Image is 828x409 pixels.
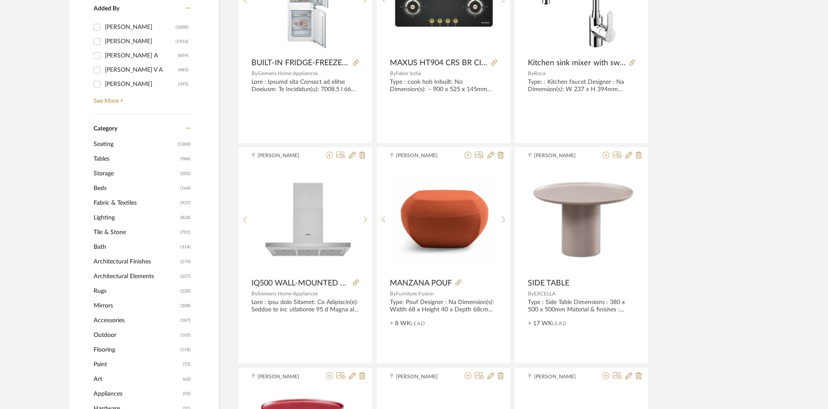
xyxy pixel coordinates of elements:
span: Architectural Finishes [94,254,178,269]
span: Furniture Fusion [396,291,434,296]
div: Lore : ipsu dolo Sitamet: Co Adipiscin(e): Seddoe te inc utlaboree 95 d Magna al eni adminimve 69... [251,299,359,314]
span: Bath [94,240,178,254]
div: [PERSON_NAME] [105,35,176,48]
span: (828) [180,211,191,225]
span: Kitchen sink mixer with swivel spout, Cold Start. Chrome [528,58,626,68]
span: (314) [180,240,191,254]
div: Type: Pouf Designer : Na Dimension(s): Width 68 x Height 40 x Depth 68cm Material/Finishes: Fabri... [390,299,497,314]
span: Lead [552,320,567,327]
div: [PERSON_NAME] A [105,49,178,63]
span: (701) [180,225,191,239]
span: [PERSON_NAME] [534,373,588,380]
span: By [390,291,396,296]
span: (62) [183,372,191,386]
span: [PERSON_NAME] [257,373,312,380]
span: (165) [180,328,191,342]
div: (1416) [176,35,188,48]
span: Paint [94,357,181,372]
span: Roca [534,71,546,76]
div: [PERSON_NAME] V A [105,63,178,77]
span: (220) [180,284,191,298]
span: (986) [180,152,191,166]
span: [PERSON_NAME] [257,152,312,159]
span: Outdoor [94,328,178,342]
span: By [528,291,534,296]
span: By [528,71,534,76]
span: Appliances [94,387,181,401]
span: Siemens Home Appliances [257,291,318,296]
div: (395) [178,77,188,91]
span: Lighting [94,210,178,225]
span: (1300) [178,137,191,151]
span: By [390,71,396,76]
span: MANZANA POUF [390,279,452,288]
span: (55) [183,387,191,401]
span: > 8 WK [390,319,411,328]
span: (257) [180,269,191,283]
span: Mirrors [94,298,178,313]
span: > 17 WK [528,319,552,328]
span: Seating [94,137,176,152]
span: (73) [183,358,191,371]
span: [PERSON_NAME] [396,152,450,159]
a: See More + [91,91,191,105]
span: (118) [180,343,191,357]
span: (202) [180,167,191,181]
img: MANZANA POUF [390,180,497,260]
div: Type : cook hob Inbuilt: No Dimension(s): – 900 x 525 x 145mm Granite Cut (W*D) : 825 x 475mm Net... [390,79,497,93]
div: [PERSON_NAME] [105,77,178,91]
span: (208) [180,299,191,313]
span: Flooring [94,342,178,357]
div: Lore : Ipsumd sita Consect ad elitse Doeiusm: Te Incididun(u): 7008.5 l 660 e 188do Magnaal enim ... [251,79,359,93]
span: Accessories [94,313,178,328]
span: Beds [94,181,178,196]
span: EXCELLA [534,291,555,296]
div: Type: : Kitchen faucet Designer : Na Dimension(s): W 237 x H 394mm Water outlet height (inch): 25... [528,79,635,93]
span: Siemens Home Appliances [257,71,318,76]
span: Tables [94,152,178,166]
span: By [251,291,257,296]
span: Lead [411,320,425,327]
div: [PERSON_NAME] [105,20,176,34]
img: SIDE TABLE [528,170,635,269]
span: (164) [180,181,191,195]
span: By [251,71,257,76]
img: IQ500 WALL-MOUNTED COOKER HOOD 90cm STAINLESS STEEL [252,178,359,261]
span: Added By [94,6,119,12]
div: (1600) [176,20,188,34]
span: [PERSON_NAME] [534,152,588,159]
span: SIDE TABLE [528,279,569,288]
span: Architectural Elements [94,269,178,284]
div: Type : Side Table Dimensions : 380 x 500 x 500mm Material & finishes : Baked paint Product Descri... [528,299,635,314]
span: MAXUS HT904 CRS BR CI AI [390,58,488,68]
span: IQ500 WALL-MOUNTED COOKER HOOD 90cm STAINLESS STEEL [251,279,349,288]
span: Faber India [396,71,421,76]
span: Category [94,125,117,133]
span: Tile & Stone [94,225,178,240]
span: Rugs [94,284,178,298]
span: BUILT-IN FRIDGE-FREEZER WITH FREEZER AT BOTTOM 177.2 x 55.8cm FLAT HINGE [251,58,349,68]
span: Fabric & Textiles [94,196,178,210]
div: (483) [178,63,188,77]
div: (859) [178,49,188,63]
span: (187) [180,314,191,327]
span: (274) [180,255,191,269]
span: (937) [180,196,191,210]
span: Art [94,372,181,387]
span: [PERSON_NAME] [396,373,450,380]
span: Storage [94,166,178,181]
